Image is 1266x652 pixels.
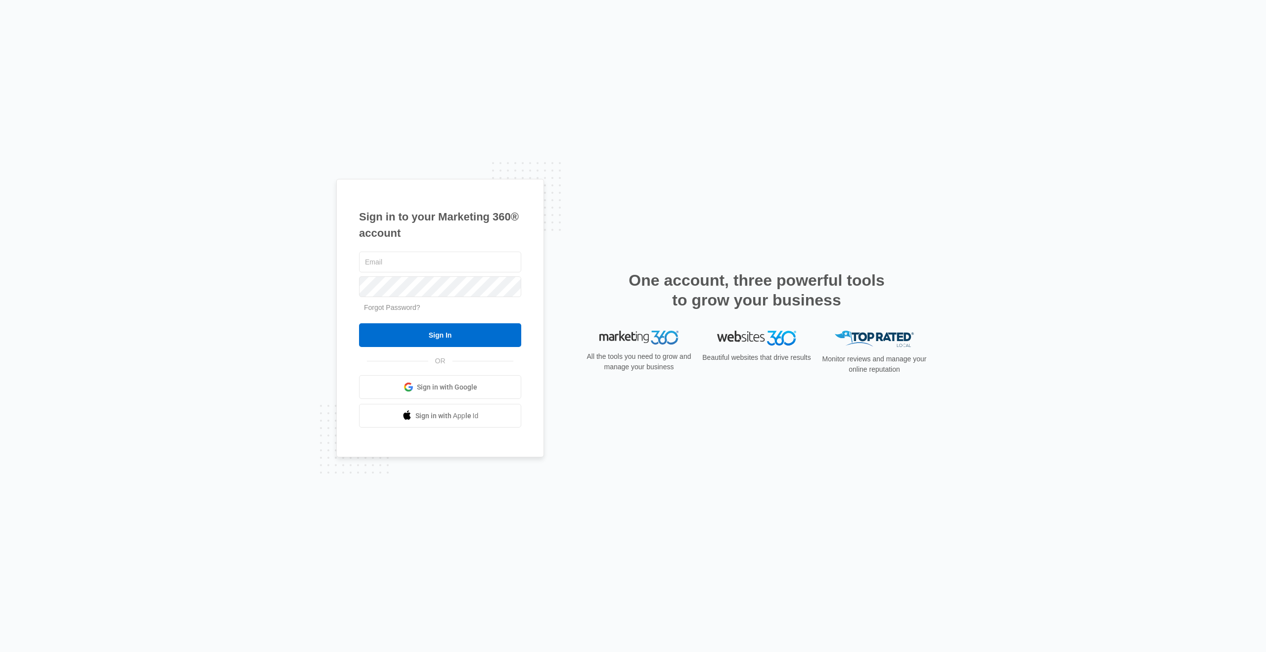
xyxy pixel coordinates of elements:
[584,351,694,372] p: All the tools you need to grow and manage your business
[359,209,521,241] h1: Sign in to your Marketing 360® account
[359,252,521,272] input: Email
[626,270,888,310] h2: One account, three powerful tools to grow your business
[428,356,452,366] span: OR
[364,304,420,311] a: Forgot Password?
[415,411,479,421] span: Sign in with Apple Id
[835,331,914,347] img: Top Rated Local
[819,354,930,375] p: Monitor reviews and manage your online reputation
[359,323,521,347] input: Sign In
[599,331,678,345] img: Marketing 360
[417,382,477,392] span: Sign in with Google
[717,331,796,345] img: Websites 360
[701,352,812,363] p: Beautiful websites that drive results
[359,375,521,399] a: Sign in with Google
[359,404,521,428] a: Sign in with Apple Id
